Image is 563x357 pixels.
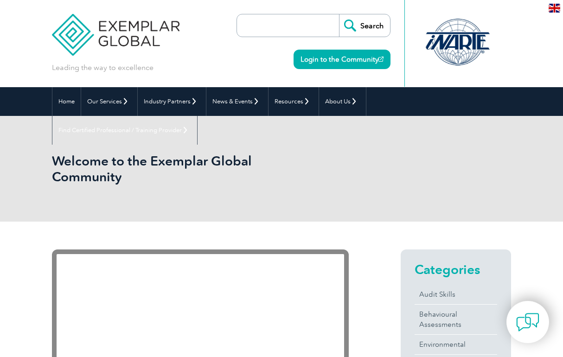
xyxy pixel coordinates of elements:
a: Environmental [415,335,497,354]
a: Login to the Community [294,50,390,69]
a: Our Services [81,87,137,116]
input: Search [339,14,390,37]
a: Industry Partners [138,87,206,116]
a: About Us [319,87,366,116]
a: Find Certified Professional / Training Provider [52,116,197,145]
a: Audit Skills [415,285,497,304]
img: open_square.png [378,57,384,62]
a: Home [52,87,81,116]
p: Leading the way to excellence [52,63,154,73]
h2: Categories [415,262,497,277]
a: Behavioural Assessments [415,305,497,334]
h1: Welcome to the Exemplar Global Community [52,153,305,185]
img: contact-chat.png [516,311,539,334]
a: Resources [269,87,319,116]
a: News & Events [206,87,268,116]
img: en [549,4,560,13]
